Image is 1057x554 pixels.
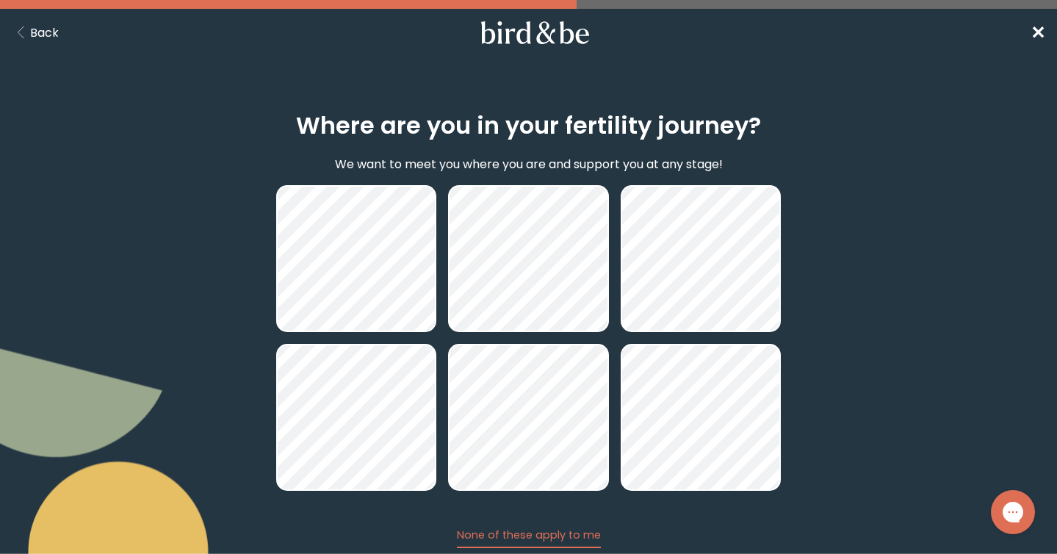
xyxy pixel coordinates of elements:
[1031,20,1045,46] a: ✕
[296,108,761,143] h2: Where are you in your fertility journey?
[984,485,1042,539] iframe: Gorgias live chat messenger
[457,528,601,548] button: None of these apply to me
[1031,21,1045,45] span: ✕
[12,24,59,42] button: Back Button
[335,155,723,173] p: We want to meet you where you are and support you at any stage!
